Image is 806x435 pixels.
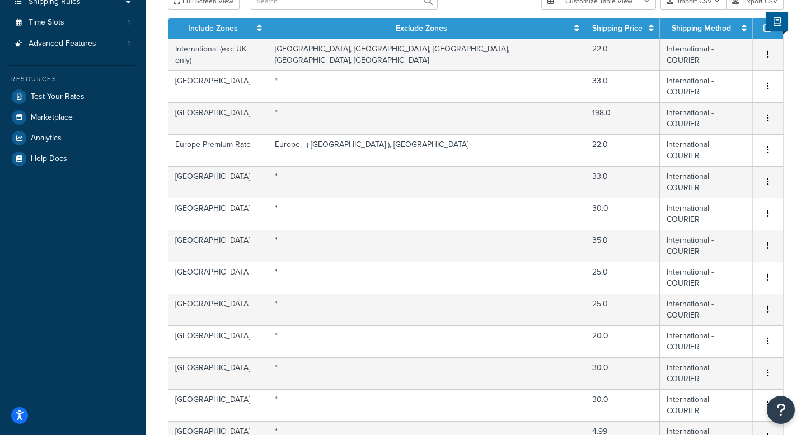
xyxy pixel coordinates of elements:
[168,39,268,70] td: International (exc UK only)
[672,22,731,34] a: Shipping Method
[660,325,753,357] td: International - COURIER
[268,39,586,70] td: [GEOGRAPHIC_DATA], [GEOGRAPHIC_DATA], [GEOGRAPHIC_DATA], [GEOGRAPHIC_DATA], [GEOGRAPHIC_DATA]
[8,128,137,148] a: Analytics
[660,262,753,294] td: International - COURIER
[31,154,67,164] span: Help Docs
[168,262,268,294] td: [GEOGRAPHIC_DATA]
[8,74,137,84] div: Resources
[8,107,137,127] a: Marketplace
[767,396,795,424] button: Open Resource Center
[396,22,447,34] a: Exclude Zones
[585,294,660,325] td: 25.0
[128,39,130,49] span: 1
[585,357,660,389] td: 30.0
[585,230,660,262] td: 35.0
[585,39,660,70] td: 22.0
[660,294,753,325] td: International - COURIER
[585,262,660,294] td: 25.0
[660,198,753,230] td: International - COURIER
[8,87,137,107] a: Test Your Rates
[8,149,137,169] a: Help Docs
[168,102,268,134] td: [GEOGRAPHIC_DATA]
[660,357,753,389] td: International - COURIER
[188,22,238,34] a: Include Zones
[660,166,753,198] td: International - COURIER
[585,70,660,102] td: 33.0
[592,22,643,34] a: Shipping Price
[31,134,62,143] span: Analytics
[29,39,96,49] span: Advanced Features
[168,294,268,325] td: [GEOGRAPHIC_DATA]
[268,134,586,166] td: Europe - ( [GEOGRAPHIC_DATA] ), [GEOGRAPHIC_DATA]
[8,34,137,54] a: Advanced Features1
[585,102,660,134] td: 198.0
[29,18,64,27] span: Time Slots
[660,389,753,421] td: International - COURIER
[168,325,268,357] td: [GEOGRAPHIC_DATA]
[660,230,753,262] td: International - COURIER
[8,12,137,33] li: Time Slots
[660,39,753,70] td: International - COURIER
[168,230,268,262] td: [GEOGRAPHIC_DATA]
[168,389,268,421] td: [GEOGRAPHIC_DATA]
[168,166,268,198] td: [GEOGRAPHIC_DATA]
[168,357,268,389] td: [GEOGRAPHIC_DATA]
[766,12,788,31] button: Show Help Docs
[128,18,130,27] span: 1
[585,166,660,198] td: 33.0
[585,198,660,230] td: 30.0
[585,389,660,421] td: 30.0
[168,70,268,102] td: [GEOGRAPHIC_DATA]
[168,134,268,166] td: Europe Premium Rate
[8,34,137,54] li: Advanced Features
[585,325,660,357] td: 20.0
[585,134,660,166] td: 22.0
[660,134,753,166] td: International - COURIER
[31,113,73,122] span: Marketplace
[168,198,268,230] td: [GEOGRAPHIC_DATA]
[660,102,753,134] td: International - COURIER
[31,92,85,102] span: Test Your Rates
[8,12,137,33] a: Time Slots1
[660,70,753,102] td: International - COURIER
